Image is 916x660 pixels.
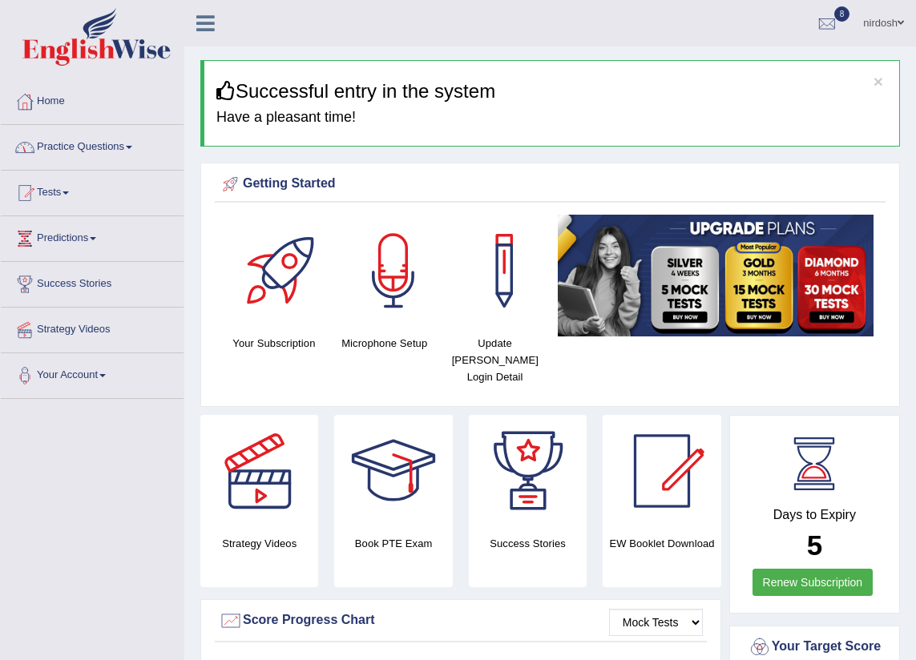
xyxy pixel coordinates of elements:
[227,335,321,352] h4: Your Subscription
[337,335,432,352] h4: Microphone Setup
[469,535,587,552] h4: Success Stories
[874,73,883,90] button: ×
[1,262,184,302] a: Success Stories
[448,335,543,385] h4: Update [PERSON_NAME] Login Detail
[1,308,184,348] a: Strategy Videos
[219,172,882,196] div: Getting Started
[603,535,720,552] h4: EW Booklet Download
[1,125,184,165] a: Practice Questions
[753,569,874,596] a: Renew Subscription
[216,81,887,102] h3: Successful entry in the system
[834,6,850,22] span: 8
[807,529,822,561] b: 5
[1,216,184,256] a: Predictions
[216,110,887,126] h4: Have a pleasant time!
[219,609,703,633] div: Score Progress Chart
[200,535,318,552] h4: Strategy Videos
[1,79,184,119] a: Home
[748,635,882,659] div: Your Target Score
[748,508,882,522] h4: Days to Expiry
[558,215,874,336] img: small5.jpg
[334,535,452,552] h4: Book PTE Exam
[1,171,184,211] a: Tests
[1,353,184,393] a: Your Account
